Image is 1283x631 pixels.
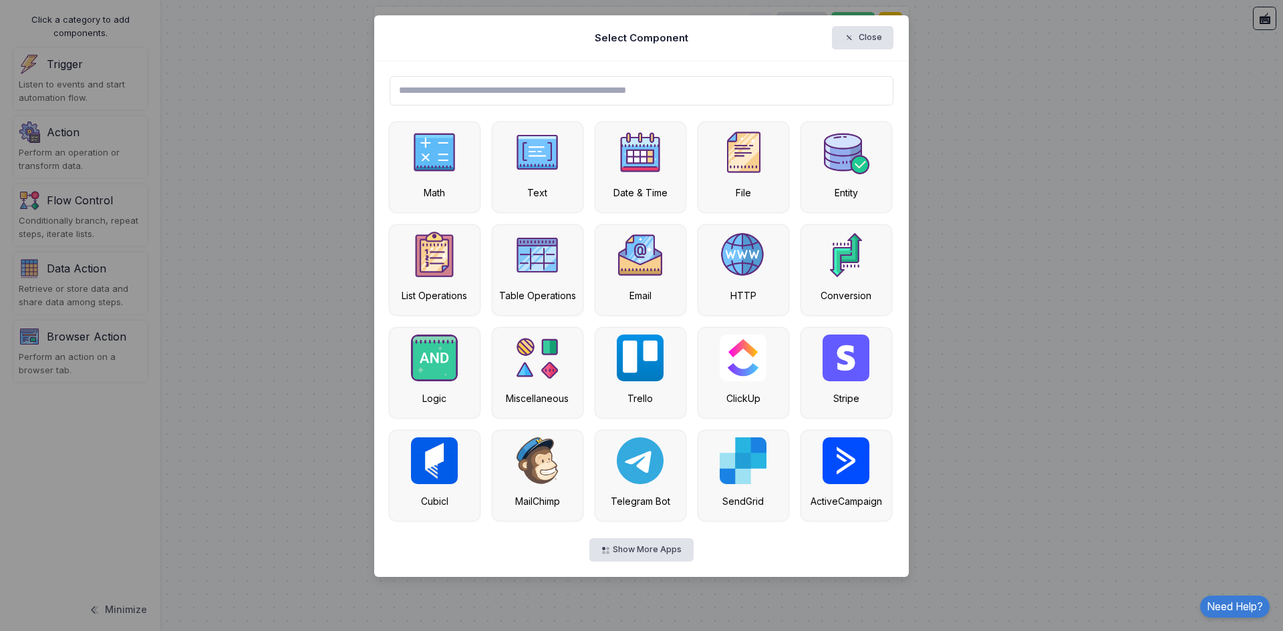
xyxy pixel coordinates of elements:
[823,129,869,176] img: category.png
[589,538,693,562] button: Show More Apps
[705,186,782,200] div: File
[514,232,561,278] img: table.png
[499,186,576,200] div: Text
[832,26,894,49] button: Close
[705,391,782,405] div: ClickUp
[808,494,885,508] div: ActiveCampaign
[499,391,576,405] div: Miscellaneous
[514,335,561,381] img: category.png
[396,288,473,302] div: List Operations
[396,494,473,508] div: Cubicl
[617,232,664,278] img: email.png
[602,494,679,508] div: Telegram Bot
[705,288,782,302] div: HTTP
[411,232,458,278] img: numbered-list.png
[396,186,473,200] div: Math
[602,391,679,405] div: Trello
[808,186,885,200] div: Entity
[617,437,664,484] img: telegram-bot.svg
[720,232,766,278] img: http.png
[617,335,664,381] img: trello.svg
[808,391,885,405] div: Stripe
[514,129,561,176] img: text-v2.png
[808,288,885,302] div: Conversion
[720,335,766,381] img: clickup.png
[411,129,458,176] img: math.png
[720,129,766,176] img: file.png
[720,437,766,484] img: sendgrid.svg
[517,437,558,484] img: mailchimp.svg
[1200,596,1270,618] a: Need Help?
[823,335,869,381] img: stripe.png
[602,288,679,302] div: Email
[595,31,688,45] h5: Select Component
[705,494,782,508] div: SendGrid
[823,437,869,484] img: active-campaign.png
[823,232,869,278] img: category.png
[617,129,664,176] img: date.png
[411,437,458,484] img: cubicl.jpg
[411,335,458,381] img: and.png
[602,186,679,200] div: Date & Time
[396,391,473,405] div: Logic
[499,288,576,302] div: Table Operations
[499,494,576,508] div: MailChimp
